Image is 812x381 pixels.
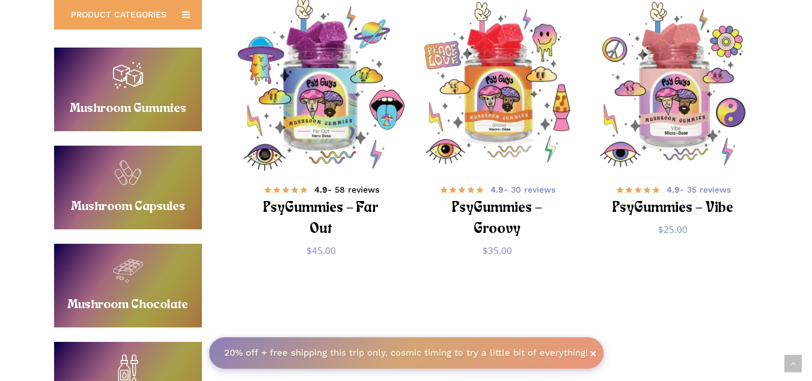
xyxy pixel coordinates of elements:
span: $ [307,244,312,256]
h2: PsyGummies – Groovy [430,197,565,241]
a: 4.9- 58 reviews PsyGummies – Far Out [254,182,389,235]
span: × [590,347,597,359]
span: PRODUCT CATEGORIES [71,8,166,20]
h2: PsyGummies – Vibe [605,197,740,220]
span: - 58 reviews [314,184,379,196]
span: $ [483,244,488,256]
span: $ [658,223,664,235]
bdi: 25.00 [658,223,688,235]
bdi: 45.00 [307,244,336,256]
img: Psychedelic mushroom gummies jar with colorful designs. [415,2,580,167]
a: 4.9- 35 reviews PsyGummies – Vibe [605,182,740,214]
span: - 35 reviews [667,184,731,196]
bdi: 35.00 [483,244,512,256]
a: Back to top [784,355,802,373]
img: Psychedelic mushroom gummies with vibrant icons and symbols. [590,2,756,167]
b: 4.9 [314,185,328,194]
a: PsyGummies - Far Out [239,2,404,167]
b: 4.9 [667,185,680,194]
b: 4.9 [490,185,504,194]
h2: PsyGummies – Far Out [254,197,389,241]
a: 4.9- 30 reviews PsyGummies – Groovy [430,182,565,235]
span: - 30 reviews [490,184,555,196]
a: PsyGummies - Vibe [590,2,756,167]
a: PsyGummies - Groovy [415,2,580,167]
strong: 20% off + free shipping this trip only, cosmic timing to try a little bit of everything! [224,347,588,358]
